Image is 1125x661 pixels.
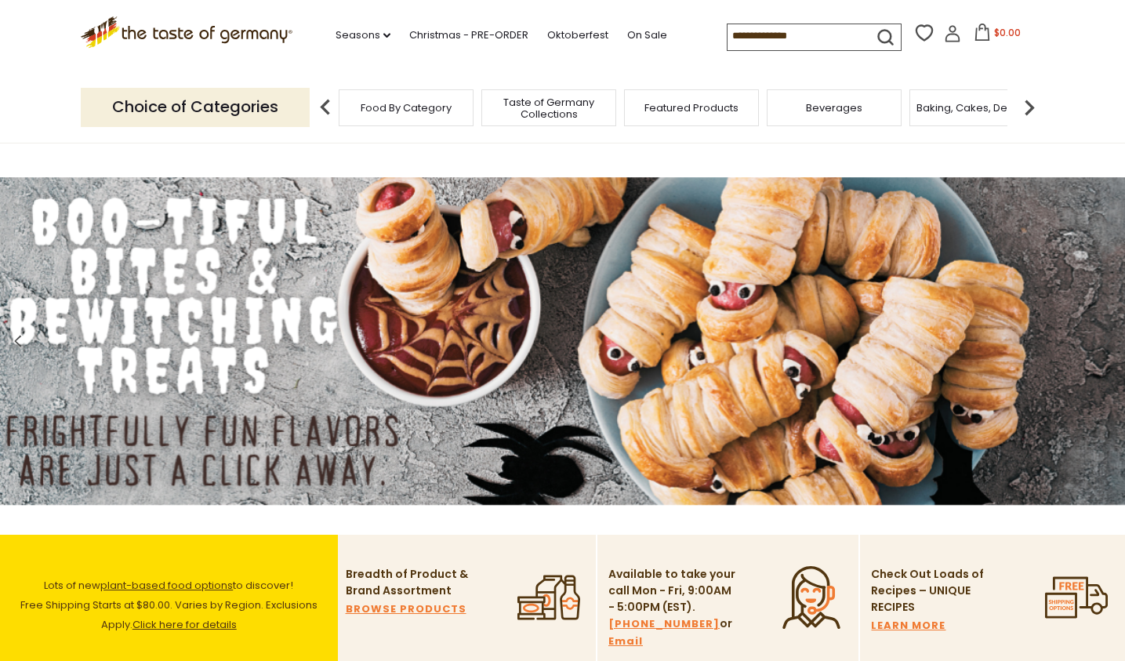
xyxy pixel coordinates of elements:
img: previous arrow [310,92,341,123]
a: BROWSE PRODUCTS [346,601,466,618]
a: LEARN MORE [871,617,945,634]
button: $0.00 [964,24,1031,47]
a: Beverages [806,102,862,114]
p: Available to take your call Mon - Fri, 9:00AM - 5:00PM (EST). or [608,566,738,650]
a: On Sale [627,27,667,44]
p: Choice of Categories [81,88,310,126]
p: Breadth of Product & Brand Assortment [346,566,475,599]
a: Seasons [336,27,390,44]
span: Lots of new to discover! Free Shipping Starts at $80.00. Varies by Region. Exclusions Apply. [20,578,318,632]
a: Click here for details [132,617,237,632]
img: next arrow [1014,92,1045,123]
a: [PHONE_NUMBER] [608,616,720,633]
a: plant-based food options [100,578,233,593]
a: Oktoberfest [547,27,608,44]
a: Taste of Germany Collections [486,96,611,120]
a: Baking, Cakes, Desserts [916,102,1038,114]
a: Food By Category [361,102,452,114]
p: Check Out Loads of Recipes – UNIQUE RECIPES [871,566,985,616]
a: Featured Products [644,102,739,114]
a: Christmas - PRE-ORDER [409,27,528,44]
span: $0.00 [994,26,1021,39]
a: Email [608,633,643,650]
